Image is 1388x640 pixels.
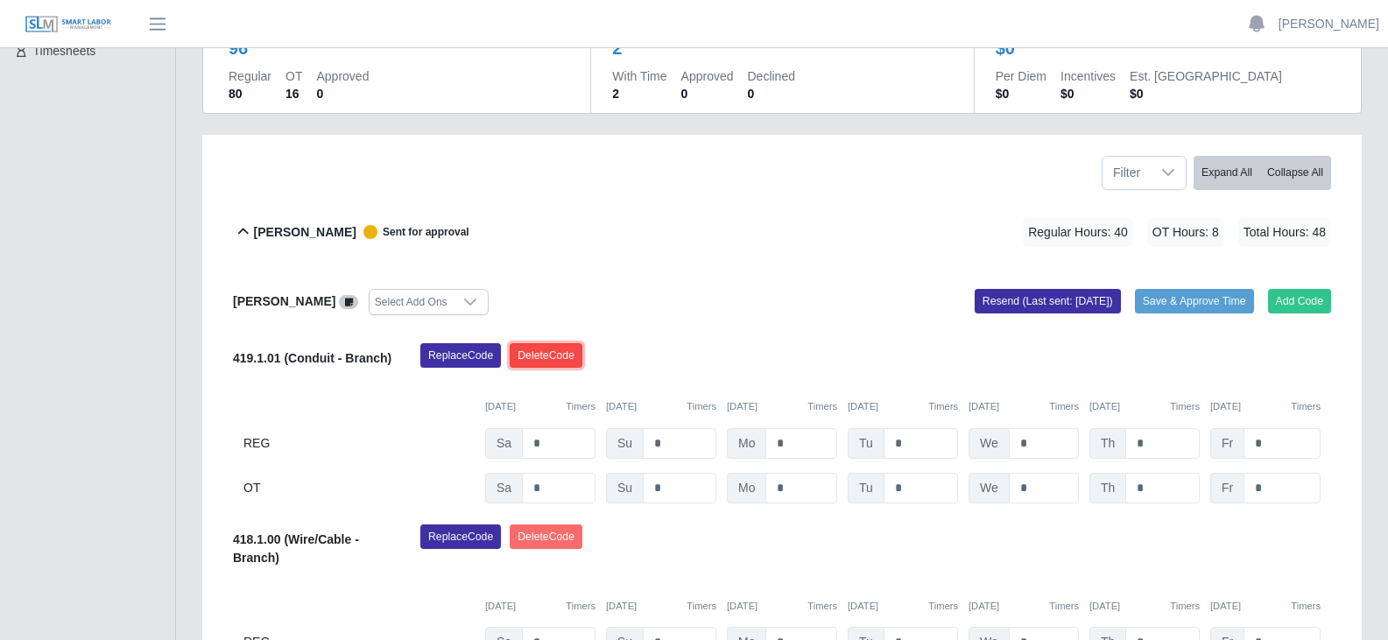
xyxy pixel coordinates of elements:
span: Total Hours: 48 [1238,218,1331,247]
dt: Declined [748,67,795,85]
span: Su [606,473,644,503]
button: Timers [807,399,837,414]
button: Timers [687,399,716,414]
dt: Approved [316,67,369,85]
dd: 0 [681,85,734,102]
button: Add Code [1268,289,1332,313]
div: [DATE] [848,399,958,414]
button: Timers [1291,399,1321,414]
button: [PERSON_NAME] Sent for approval Regular Hours: 40 OT Hours: 8 Total Hours: 48 [233,197,1331,268]
span: Mo [727,473,766,503]
dt: Per Diem [996,67,1046,85]
button: Timers [1291,599,1321,614]
button: Timers [807,599,837,614]
div: bulk actions [1194,156,1331,190]
dd: 0 [748,85,795,102]
button: Timers [1049,599,1079,614]
div: [DATE] [727,399,837,414]
span: Fr [1210,428,1244,459]
span: Tu [848,473,884,503]
button: DeleteCode [510,343,582,368]
span: OT Hours: 8 [1147,218,1224,247]
span: Sa [485,428,523,459]
button: Timers [928,599,958,614]
button: Save & Approve Time [1135,289,1254,313]
dd: $0 [996,85,1046,102]
div: Select Add Ons [370,290,453,314]
button: DeleteCode [510,524,582,549]
dd: 0 [316,85,369,102]
b: 419.1.01 (Conduit - Branch) [233,351,391,365]
b: 418.1.00 (Wire/Cable - Branch) [233,532,359,565]
span: Fr [1210,473,1244,503]
a: [PERSON_NAME] [1279,15,1379,33]
button: Collapse All [1259,156,1331,190]
dt: Est. [GEOGRAPHIC_DATA] [1130,67,1282,85]
span: We [969,428,1010,459]
div: [DATE] [1089,599,1200,614]
img: SLM Logo [25,15,112,34]
div: OT [243,473,475,503]
div: [DATE] [606,399,716,414]
span: Filter [1103,157,1151,189]
span: Sent for approval [356,225,469,239]
span: Sa [485,473,523,503]
b: [PERSON_NAME] [254,223,356,242]
b: [PERSON_NAME] [233,294,335,308]
span: We [969,473,1010,503]
div: [DATE] [969,399,1079,414]
span: Th [1089,428,1126,459]
dt: Incentives [1060,67,1116,85]
span: Su [606,428,644,459]
dt: OT [285,67,302,85]
div: [DATE] [1089,399,1200,414]
button: ReplaceCode [420,343,501,368]
button: Timers [928,399,958,414]
button: Timers [687,599,716,614]
dd: 16 [285,85,302,102]
button: Timers [1170,599,1200,614]
dt: Regular [229,67,271,85]
div: [DATE] [969,599,1079,614]
button: Resend (Last sent: [DATE]) [975,289,1121,313]
button: Timers [1049,399,1079,414]
span: Regular Hours: 40 [1023,218,1133,247]
div: [DATE] [1210,599,1321,614]
button: Timers [1170,399,1200,414]
div: REG [243,428,475,459]
dd: 2 [612,85,666,102]
div: [DATE] [727,599,837,614]
span: Th [1089,473,1126,503]
div: [DATE] [848,599,958,614]
dd: 80 [229,85,271,102]
dt: With Time [612,67,666,85]
button: ReplaceCode [420,524,501,549]
div: [DATE] [606,599,716,614]
div: [DATE] [485,599,595,614]
div: [DATE] [1210,399,1321,414]
span: Tu [848,428,884,459]
button: Timers [566,399,595,414]
div: [DATE] [485,399,595,414]
button: Timers [566,599,595,614]
span: Timesheets [33,44,96,58]
dd: $0 [1060,85,1116,102]
button: Expand All [1194,156,1260,190]
a: View/Edit Notes [339,294,358,308]
span: Mo [727,428,766,459]
dd: $0 [1130,85,1282,102]
dt: Approved [681,67,734,85]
